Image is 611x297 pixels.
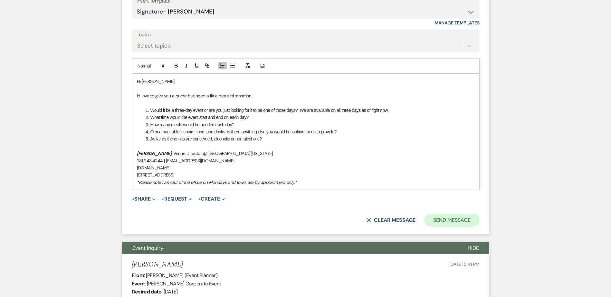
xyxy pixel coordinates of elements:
button: Share [132,196,156,202]
p: Hi [PERSON_NAME], [137,78,474,85]
li: As far as the drinks are concerned, alcoholic or non-alcoholic? [144,135,474,142]
li: How many meals would be needed each day? [144,121,474,128]
p: 281.943.4244 | [EMAIL_ADDRESS][DOMAIN_NAME] [137,157,474,164]
p: [DOMAIN_NAME] [137,164,474,171]
span: + [161,196,164,202]
p: [STREET_ADDRESS] [137,171,474,178]
li: What time would the event start and end on each day? [144,114,474,121]
button: Create [198,196,224,202]
label: Topics [137,30,475,40]
em: [PERSON_NAME] [137,150,172,156]
h5: [PERSON_NAME] [132,261,183,269]
b: Desired date [132,288,162,295]
span: + [132,196,135,202]
button: Hide [457,242,489,254]
li: Would it be a three-day event or are you just looking for it to be one of those days? We are avai... [144,107,474,114]
p: I'd love to give you a quote but need a little more information. [137,92,474,99]
b: Event [132,280,145,287]
em: *Please note I am out of the office on Mondays and tours are by appointment only.* [137,179,297,185]
b: From [132,272,144,279]
button: Send Message [424,214,479,227]
span: Hide [468,245,479,251]
p: , Venue Director @ [GEOGRAPHIC_DATA] [US_STATE] [137,150,474,157]
button: Clear message [366,218,415,223]
span: [DATE] 5:41 PM [449,261,479,267]
span: + [198,196,201,202]
li: Other than tables, chairs, food, and drinks, is there anything else you would be looking for us t... [144,128,474,135]
button: Event Inquiry [122,242,457,254]
button: Request [161,196,192,202]
a: Manage Templates [434,20,480,26]
div: Select topics [137,41,171,50]
span: Event Inquiry [132,245,163,251]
